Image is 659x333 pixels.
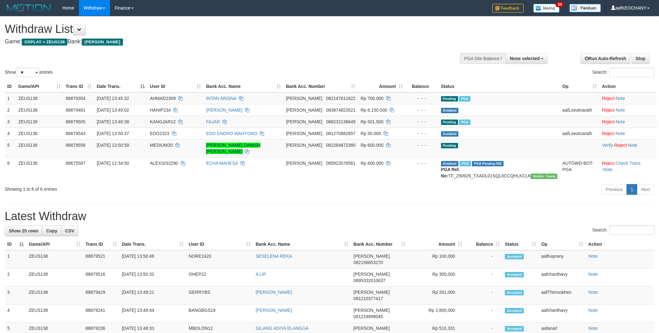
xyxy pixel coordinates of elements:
[360,161,383,166] span: Rp 600.000
[632,53,650,64] a: Stop
[256,308,292,313] a: [PERSON_NAME]
[42,225,61,236] a: Copy
[5,92,16,104] td: 1
[408,142,436,148] div: - - -
[97,96,129,101] span: [DATE] 13:45:32
[5,68,53,77] label: Show entries
[609,225,654,235] input: Search:
[83,287,119,305] td: 88879429
[5,81,16,92] th: ID
[119,250,186,268] td: [DATE] 13:50:49
[5,225,42,236] a: Show 25 rows
[599,139,656,157] td: · ·
[16,116,63,127] td: ZEUS138
[599,157,656,182] td: · ·
[83,305,119,323] td: 88879241
[326,131,355,136] span: Copy 081270882857 to clipboard
[256,290,292,295] a: [PERSON_NAME]
[459,120,470,125] span: Marked by aafanarl
[186,305,253,323] td: BANGBGS19
[592,225,654,235] label: Search:
[569,4,601,12] img: panduan.png
[119,268,186,287] td: [DATE] 13:50:32
[16,127,63,139] td: ZEUS138
[354,260,383,265] span: Copy 082156653270 to clipboard
[360,131,381,136] span: Rp 50.000
[599,92,656,104] td: ·
[206,96,236,101] a: INTAN ARISNA
[97,131,129,136] span: [DATE] 13:50:37
[531,174,557,179] span: Vendor URL: https://trx31.1velocity.biz
[465,268,503,287] td: -
[441,167,460,178] b: PGA Ref. No:
[408,250,465,268] td: Rp 100,000
[441,161,459,166] span: Grabbed
[5,39,433,45] h4: Game: Bank:
[83,238,119,250] th: Trans ID: activate to sort column ascending
[283,81,358,92] th: Bank Acc. Number: activate to sort column ascending
[505,308,524,313] span: Accepted
[602,131,614,136] a: Reject
[637,184,654,195] a: Next
[66,131,85,136] span: 88879543
[408,95,436,102] div: - - -
[256,272,266,277] a: A LIP
[533,4,560,13] img: Button%20Memo.svg
[97,143,129,148] span: [DATE] 13:50:59
[599,81,656,92] th: Action
[609,68,654,77] input: Search:
[206,131,257,136] a: EDO ENDRO WAHYONO
[472,161,504,166] span: PGA Pending
[286,161,322,166] span: [PERSON_NAME]
[441,120,458,125] span: Pending
[602,143,613,148] a: Verify
[592,68,654,77] label: Search:
[66,96,85,101] span: 88879354
[354,308,390,313] span: [PERSON_NAME]
[599,116,656,127] td: ·
[408,305,465,323] td: Rp 2,800,000
[602,184,627,195] a: Previous
[560,81,599,92] th: Op: activate to sort column ascending
[358,81,405,92] th: Amount: activate to sort column ascending
[5,157,16,182] td: 6
[602,119,614,124] a: Reject
[150,161,178,166] span: ALEXSIS2290
[16,104,63,116] td: ZEUS138
[539,287,586,305] td: aafThimsokhen
[588,272,598,277] a: Note
[206,143,260,154] a: [PERSON_NAME] DANISH [PERSON_NAME]
[61,225,78,236] a: CSV
[326,96,355,101] span: Copy 082147611622 to clipboard
[465,305,503,323] td: -
[286,96,322,101] span: [PERSON_NAME]
[94,81,147,92] th: Date Trans.: activate to sort column descending
[408,107,436,113] div: - - -
[581,53,630,64] a: Run Auto-Refresh
[360,108,387,113] span: Rp 6.150.000
[206,161,238,166] a: ECHA MAHESA
[539,250,586,268] td: aafKayrany
[5,104,16,116] td: 2
[560,157,599,182] td: AUTOWD-BOT-PGA
[505,272,524,277] span: Accepted
[539,238,586,250] th: Op: activate to sort column ascending
[460,53,505,64] div: PGA Site Balance /
[586,238,654,250] th: Action
[588,326,598,331] a: Note
[465,238,503,250] th: Balance: activate to sort column ascending
[186,250,253,268] td: NORE2420
[83,268,119,287] td: 88879516
[5,210,654,223] h1: Latest Withdraw
[354,254,390,259] span: [PERSON_NAME]
[360,143,383,148] span: Rp 600.000
[150,131,169,136] span: EDO2323
[66,119,85,124] span: 88879505
[5,287,26,305] td: 3
[555,2,564,7] span: 34
[326,119,355,124] span: Copy 088232136649 to clipboard
[505,326,524,331] span: Accepted
[539,268,586,287] td: aafchanthavy
[256,326,309,331] a: GILANG ADIYA ELANGGA
[326,108,355,113] span: Copy 083874823521 to clipboard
